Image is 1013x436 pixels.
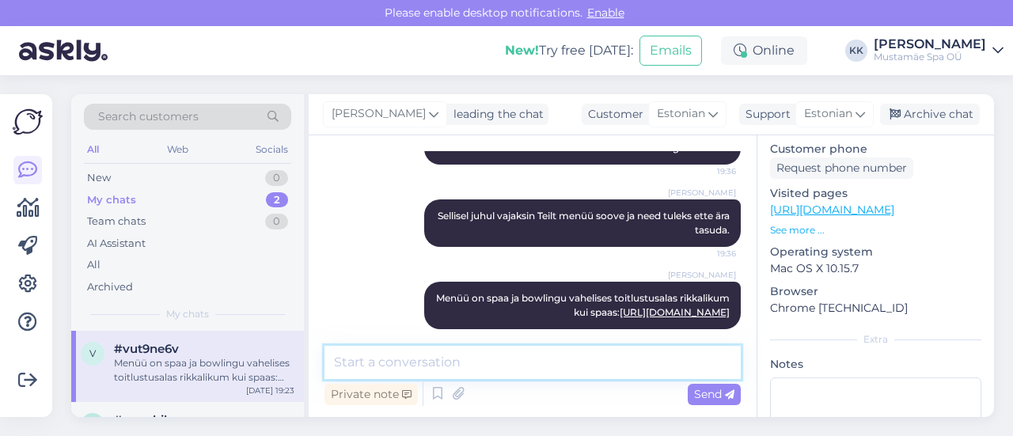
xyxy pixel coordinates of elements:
[164,139,192,160] div: Web
[87,236,146,252] div: AI Assistant
[770,185,981,202] p: Visited pages
[668,269,736,281] span: [PERSON_NAME]
[770,260,981,277] p: Mac OS X 10.15.7
[677,248,736,260] span: 19:36
[739,106,791,123] div: Support
[87,257,101,273] div: All
[438,210,732,236] span: Sellisel juhul vajaksin Teilt menüü soove ja need tuleks ette ära tasuda.
[265,214,288,229] div: 0
[87,279,133,295] div: Archived
[657,105,705,123] span: Estonian
[252,139,291,160] div: Socials
[874,38,986,51] div: [PERSON_NAME]
[324,384,418,405] div: Private note
[677,330,736,342] span: 19:37
[770,356,981,373] p: Notes
[84,139,102,160] div: All
[447,106,544,123] div: leading the chat
[620,306,730,318] a: [URL][DOMAIN_NAME]
[770,332,981,347] div: Extra
[694,387,734,401] span: Send
[677,165,736,177] span: 19:36
[87,192,136,208] div: My chats
[114,356,294,385] div: Menüü on spaa ja bowlingu vahelises toitlustusalas rikkalikum kui spaas: [URL][DOMAIN_NAME]
[166,307,209,321] span: My chats
[770,300,981,317] p: Chrome [TECHNICAL_ID]
[98,108,199,125] span: Search customers
[770,223,981,237] p: See more ...
[87,170,111,186] div: New
[505,41,633,60] div: Try free [DATE]:
[874,38,1004,63] a: [PERSON_NAME]Mustamäe Spa OÜ
[721,36,807,65] div: Online
[114,413,179,427] span: #eyoqkibe
[266,192,288,208] div: 2
[582,6,629,20] span: Enable
[246,385,294,396] div: [DATE] 19:23
[114,342,179,356] span: #vut9ne6v
[265,170,288,186] div: 0
[770,141,981,157] p: Customer phone
[770,244,981,260] p: Operating system
[845,40,867,62] div: KK
[89,347,96,359] span: v
[874,51,986,63] div: Mustamäe Spa OÜ
[770,157,913,179] div: Request phone number
[13,107,43,137] img: Askly Logo
[804,105,852,123] span: Estonian
[436,292,732,318] span: Menüü on spaa ja bowlingu vahelises toitlustusalas rikkalikum kui spaas:
[770,283,981,300] p: Browser
[668,187,736,199] span: [PERSON_NAME]
[505,43,539,58] b: New!
[880,104,980,125] div: Archive chat
[639,36,702,66] button: Emails
[770,203,894,217] a: [URL][DOMAIN_NAME]
[332,105,426,123] span: [PERSON_NAME]
[582,106,643,123] div: Customer
[87,214,146,229] div: Team chats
